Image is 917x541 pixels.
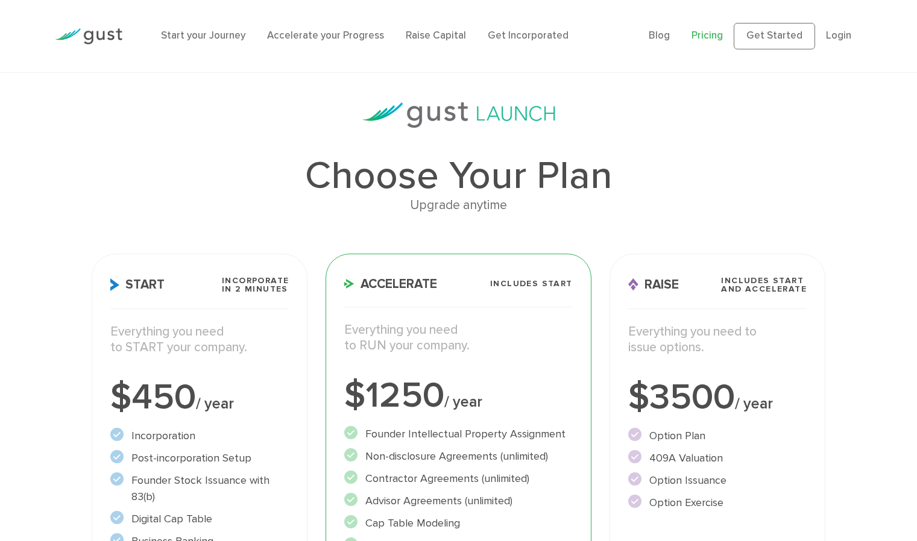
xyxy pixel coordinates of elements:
span: Start [110,278,165,291]
span: / year [735,395,773,413]
li: Cap Table Modeling [344,515,572,531]
li: Contractor Agreements (unlimited) [344,471,572,487]
img: Raise Icon [628,278,638,291]
a: Accelerate your Progress [267,30,384,42]
li: Incorporation [110,428,289,444]
li: Advisor Agreements (unlimited) [344,493,572,509]
div: $1250 [344,378,572,414]
p: Everything you need to START your company. [110,324,289,356]
a: Get Incorporated [488,30,569,42]
img: gust-launch-logos.svg [362,102,555,128]
a: Pricing [692,30,723,42]
div: $3500 [628,380,807,416]
li: Digital Cap Table [110,511,289,527]
a: Login [826,30,851,42]
span: Includes START and ACCELERATE [721,277,807,293]
img: Start Icon X2 [110,278,119,291]
li: Founder Stock Issuance with 83(b) [110,472,289,505]
p: Everything you need to RUN your company. [344,322,572,354]
h1: Choose Your Plan [92,157,825,195]
img: Gust Logo [55,28,122,45]
a: Raise Capital [406,30,466,42]
span: / year [196,395,234,413]
li: 409A Valuation [628,450,807,466]
span: / year [444,393,482,411]
a: Blog [649,30,670,42]
a: Start your Journey [161,30,245,42]
span: Raise [628,278,679,291]
li: Non-disclosure Agreements (unlimited) [344,448,572,464]
li: Option Plan [628,428,807,444]
span: Includes START [490,280,573,288]
img: Accelerate Icon [344,279,355,289]
li: Option Issuance [628,472,807,489]
li: Option Exercise [628,495,807,511]
div: $450 [110,380,289,416]
a: Get Started [734,23,815,49]
p: Everything you need to issue options. [628,324,807,356]
span: Accelerate [344,278,437,290]
div: Upgrade anytime [92,195,825,216]
span: Incorporate in 2 Minutes [222,277,289,293]
li: Founder Intellectual Property Assignment [344,426,572,442]
li: Post-incorporation Setup [110,450,289,466]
